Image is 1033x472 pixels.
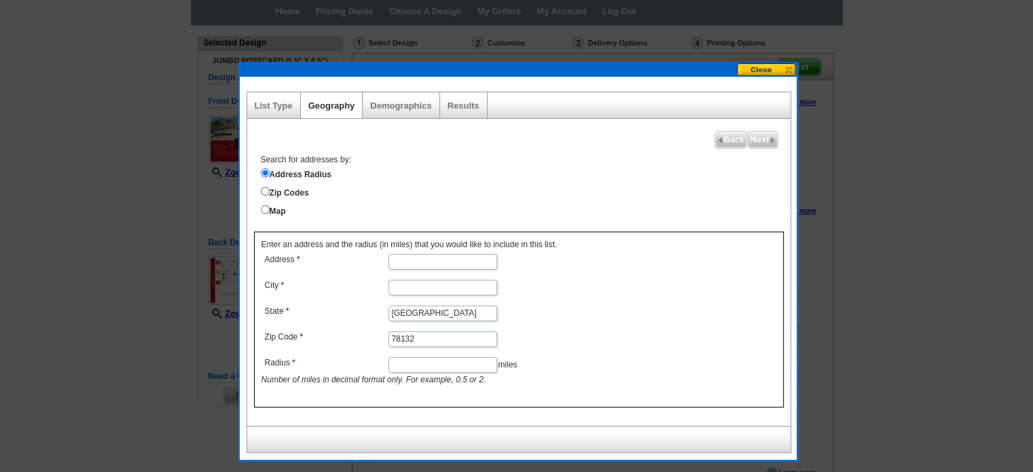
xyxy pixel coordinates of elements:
[255,101,293,111] a: List Type
[448,101,479,111] a: Results
[308,101,355,111] a: Geography
[265,331,387,343] label: Zip Code
[261,168,270,177] input: Address Radius
[254,232,784,407] div: Enter an address and the radius (in miles) that you would like to include in this list.
[265,254,387,266] label: Address
[261,375,486,384] i: Number of miles in decimal format only. For example, 0.5 or 2.
[261,354,623,386] dd: miles
[714,131,747,149] a: Back
[717,137,723,143] img: button-prev-arrow-gray.png
[747,131,778,149] a: Next
[261,202,791,217] label: Map
[254,154,791,218] div: Search for addresses by:
[265,306,387,317] label: State
[261,166,791,181] label: Address Radius
[265,280,387,291] label: City
[261,187,270,196] input: Zip Codes
[370,101,431,111] a: Demographics
[769,137,776,143] img: button-next-arrow-gray.png
[265,357,387,369] label: Radius
[261,205,270,214] input: Map
[748,132,777,148] span: Next
[715,132,746,148] span: Back
[261,184,791,199] label: Zip Codes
